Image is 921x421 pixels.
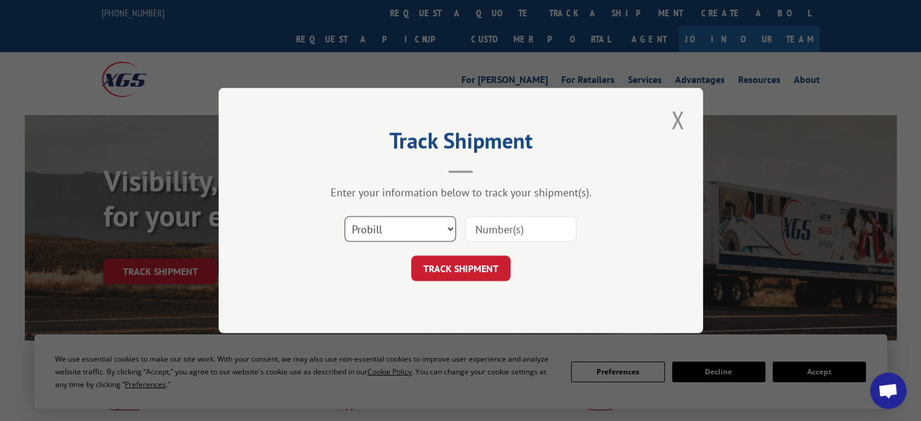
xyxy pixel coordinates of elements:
h2: Track Shipment [279,132,642,155]
button: Close modal [667,103,688,136]
input: Number(s) [465,216,576,242]
button: TRACK SHIPMENT [411,256,510,281]
div: Enter your information below to track your shipment(s). [279,185,642,199]
a: Open chat [870,373,906,409]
